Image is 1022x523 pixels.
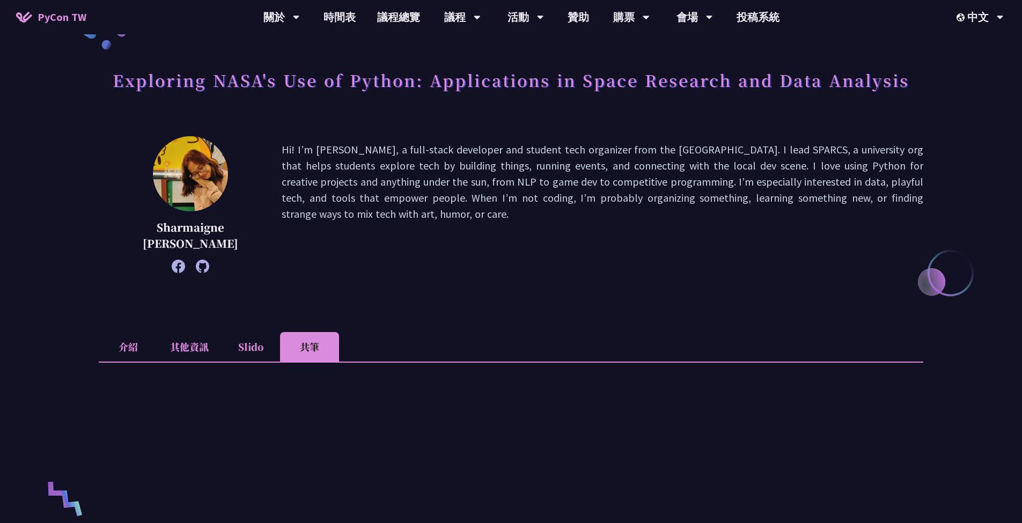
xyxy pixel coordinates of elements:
span: PyCon TW [38,9,86,25]
li: Slido [221,332,280,362]
img: Sharmaigne Angelie Mabano [153,136,228,211]
img: Home icon of PyCon TW 2025 [16,12,32,23]
h1: Exploring NASA's Use of Python: Applications in Space Research and Data Analysis [113,64,909,96]
img: Locale Icon [957,13,967,21]
li: 其他資訊 [158,332,221,362]
a: PyCon TW [5,4,97,31]
li: 共筆 [280,332,339,362]
li: 介紹 [99,332,158,362]
p: Hi! I’m [PERSON_NAME], a full-stack developer and student tech organizer from the [GEOGRAPHIC_DAT... [282,142,923,268]
p: Sharmaigne [PERSON_NAME] [126,219,255,252]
